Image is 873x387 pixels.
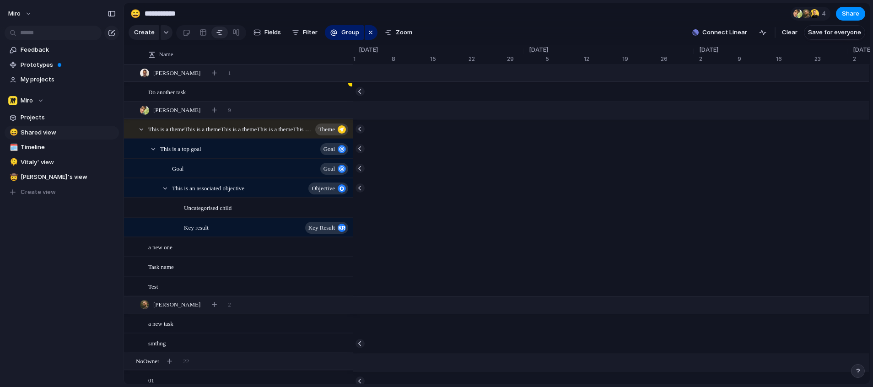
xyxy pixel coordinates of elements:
div: 15 [430,55,469,63]
span: Filter [303,28,318,37]
span: [DATE] [523,45,554,54]
button: key result [305,222,348,234]
span: miro [8,9,21,18]
span: Connect Linear [702,28,747,37]
div: 8 [392,55,430,63]
span: a new task [148,318,173,328]
div: 16 [776,55,814,63]
span: Do another task [148,86,186,97]
span: Save for everyone [808,28,861,37]
button: Create view [5,185,119,199]
a: Prototypes [5,58,119,72]
span: theme [318,123,335,136]
span: Miro [21,96,33,105]
span: 9 [228,106,231,115]
a: Projects [5,111,119,124]
span: [DATE] [694,45,724,54]
span: key result [308,221,335,234]
div: 🗓️ [10,142,16,153]
button: Share [836,7,865,21]
span: Prototypes [21,60,116,70]
span: Group [341,28,359,37]
button: 🗓️ [8,143,17,152]
span: Uncategorised child [184,202,232,213]
div: 22 [469,55,507,63]
span: No Owner [136,357,159,366]
span: 2 [228,300,231,309]
div: 26 [661,55,694,63]
span: My projects [21,75,116,84]
a: 🗓️Timeline [5,140,119,154]
span: 1 [228,69,231,78]
button: Miro [5,94,119,107]
div: 23 [814,55,847,63]
button: Connect Linear [689,26,751,39]
span: [PERSON_NAME] [153,300,200,309]
button: Filter [288,25,321,40]
span: Zoom [396,28,412,37]
button: goal [320,143,348,155]
button: goal [320,163,348,175]
div: 😄 [130,7,140,20]
div: 12 [584,55,622,63]
div: 29 [507,55,523,63]
span: a new one [148,242,172,252]
div: 😄 [10,127,16,138]
span: [PERSON_NAME] [153,69,200,78]
span: Create view [21,188,56,197]
button: Zoom [381,25,416,40]
span: Projects [21,113,116,122]
button: 😄 [8,128,17,137]
span: Create [134,28,155,37]
button: Save for everyone [804,25,865,40]
span: Share [842,9,859,18]
span: smthng [148,338,166,348]
button: Create [129,25,159,40]
div: 19 [622,55,661,63]
span: Clear [782,28,798,37]
div: 2 [699,55,738,63]
span: Fields [264,28,281,37]
div: 🤠 [10,172,16,183]
span: 01 [148,375,154,385]
span: [PERSON_NAME]'s view [21,172,116,182]
span: [DATE] [353,45,383,54]
span: [PERSON_NAME] [153,106,200,115]
button: objective [308,183,348,194]
div: 5 [545,55,584,63]
a: Feedback [5,43,119,57]
span: This is a top goal [160,143,201,154]
span: Shared view [21,128,116,137]
a: 😄Shared view [5,126,119,140]
button: Clear [778,25,801,40]
span: Timeline [21,143,116,152]
div: 9 [738,55,776,63]
a: My projects [5,73,119,86]
span: This is an associated objective [172,183,244,193]
button: Fields [250,25,285,40]
span: 4 [822,9,829,18]
span: Key result [184,222,209,232]
span: 22 [183,357,189,366]
a: 🤠[PERSON_NAME]'s view [5,170,119,184]
span: Test [148,281,158,291]
div: 🫠 [10,157,16,167]
span: This is a themeThis is a themeThis is a themeThis is a themeThis is a themeThis is a themeThis is... [148,124,313,134]
span: Task name [148,261,174,272]
button: Group [325,25,364,40]
button: 🫠 [8,158,17,167]
button: miro [4,6,37,21]
div: 1 [353,55,392,63]
span: goal [323,143,335,156]
span: Goal [172,163,183,173]
button: theme [315,124,348,135]
a: 🫠Vitaly' view [5,156,119,169]
button: 😄 [128,6,143,21]
span: Vitaly' view [21,158,116,167]
span: Feedback [21,45,116,54]
span: goal [323,162,335,175]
